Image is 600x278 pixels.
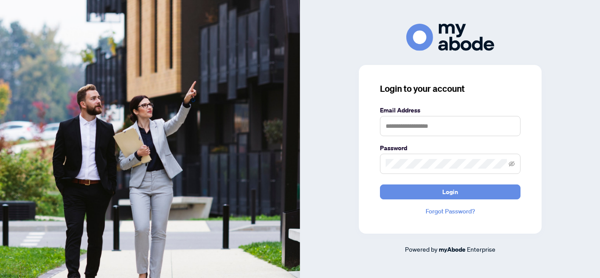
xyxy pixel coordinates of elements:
span: eye-invisible [509,161,515,167]
label: Email Address [380,105,520,115]
span: Enterprise [467,245,495,253]
h3: Login to your account [380,83,520,95]
label: Password [380,143,520,153]
a: Forgot Password? [380,206,520,216]
img: ma-logo [406,24,494,51]
span: Powered by [405,245,437,253]
span: Login [442,185,458,199]
button: Login [380,184,520,199]
a: myAbode [439,245,466,254]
